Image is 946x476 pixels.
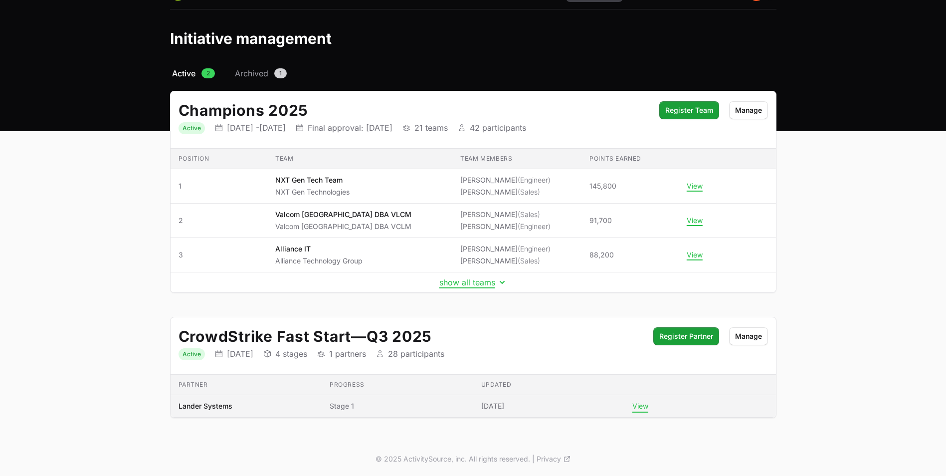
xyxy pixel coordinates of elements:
[537,454,571,464] a: Privacy
[518,256,540,265] span: (Sales)
[179,250,260,260] span: 3
[460,244,551,254] li: [PERSON_NAME]
[439,277,507,287] button: show all teams
[275,222,411,232] p: Valcom [GEOGRAPHIC_DATA] DBA VCLM
[687,250,703,259] button: View
[179,216,260,226] span: 2
[518,222,551,231] span: (Engineer)
[329,349,366,359] p: 1 partners
[518,210,540,219] span: (Sales)
[460,210,551,220] li: [PERSON_NAME]
[581,149,679,169] th: Points earned
[687,216,703,225] button: View
[729,101,768,119] button: Manage
[665,104,713,116] span: Register Team
[172,67,195,79] span: Active
[473,375,625,395] th: Updated
[275,210,411,220] p: Valcom [GEOGRAPHIC_DATA] DBA VLCM
[170,29,332,47] h1: Initiative management
[179,101,649,119] h2: Champions 2025
[376,454,530,464] p: © 2025 ActivitySource, inc. All rights reserved.
[171,149,268,169] th: Position
[659,101,719,119] button: Register Team
[735,330,762,342] span: Manage
[201,68,215,78] span: 2
[275,244,363,254] p: Alliance IT
[179,327,643,345] h2: CrowdStrike Fast Start Q3 2025
[632,402,648,411] button: View
[388,349,444,359] p: 28 participants
[330,401,465,411] span: Stage 1
[179,181,260,191] span: 1
[308,123,392,133] p: Final approval: [DATE]
[227,349,253,359] p: [DATE]
[275,175,350,185] p: NXT Gen Tech Team
[275,349,307,359] p: 4 stages
[518,188,540,196] span: (Sales)
[687,182,703,191] button: View
[460,175,551,185] li: [PERSON_NAME]
[170,317,776,418] div: Initiative details
[351,327,367,345] span: —
[452,149,581,169] th: Team members
[267,149,452,169] th: Team
[518,176,551,184] span: (Engineer)
[227,123,286,133] p: [DATE] - [DATE]
[170,67,776,79] nav: Initiative activity log navigation
[460,222,551,232] li: [PERSON_NAME]
[322,375,473,395] th: Progress
[589,250,614,260] span: 88,200
[170,67,217,79] a: Active2
[171,375,322,395] th: Partner
[589,181,616,191] span: 145,800
[414,123,448,133] p: 21 teams
[275,187,350,197] p: NXT Gen Technologies
[589,216,612,226] span: 91,700
[735,104,762,116] span: Manage
[274,68,287,78] span: 1
[275,256,363,266] p: Alliance Technology Group
[653,327,719,345] button: Register Partner
[532,454,535,464] span: |
[729,327,768,345] button: Manage
[460,256,551,266] li: [PERSON_NAME]
[170,91,776,293] div: Initiative details
[179,401,232,411] p: Lander Systems
[470,123,526,133] p: 42 participants
[460,187,551,197] li: [PERSON_NAME]
[233,67,289,79] a: Archived1
[235,67,268,79] span: Archived
[481,401,504,411] span: [DATE]
[518,244,551,253] span: (Engineer)
[659,330,713,342] span: Register Partner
